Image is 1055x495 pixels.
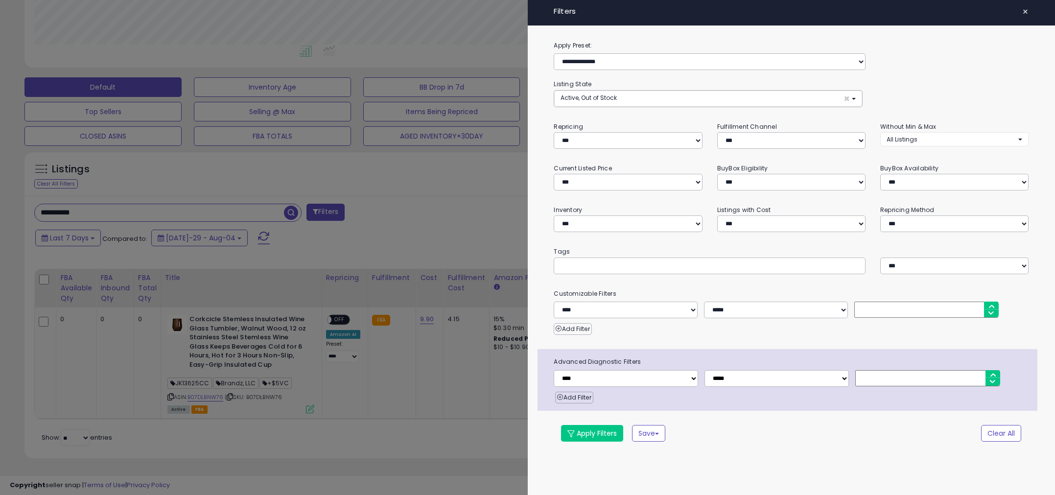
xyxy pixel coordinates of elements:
[880,132,1029,146] button: All Listings
[546,40,1036,51] label: Apply Preset:
[546,356,1037,367] span: Advanced Diagnostic Filters
[555,392,593,403] button: Add Filter
[887,135,917,143] span: All Listings
[844,94,850,104] span: ×
[1018,5,1032,19] button: ×
[554,122,583,131] small: Repricing
[1022,5,1029,19] span: ×
[554,206,582,214] small: Inventory
[717,164,768,172] small: BuyBox Eligibility
[546,246,1036,257] small: Tags
[554,91,862,107] button: Active, Out of Stock ×
[880,122,937,131] small: Without Min & Max
[554,7,1029,16] h4: Filters
[554,164,611,172] small: Current Listed Price
[561,94,617,102] span: Active, Out of Stock
[717,206,771,214] small: Listings with Cost
[554,80,591,88] small: Listing State
[546,288,1036,299] small: Customizable Filters
[554,323,591,335] button: Add Filter
[717,122,777,131] small: Fulfillment Channel
[561,425,623,442] button: Apply Filters
[880,206,935,214] small: Repricing Method
[880,164,938,172] small: BuyBox Availability
[632,425,665,442] button: Save
[981,425,1021,442] button: Clear All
